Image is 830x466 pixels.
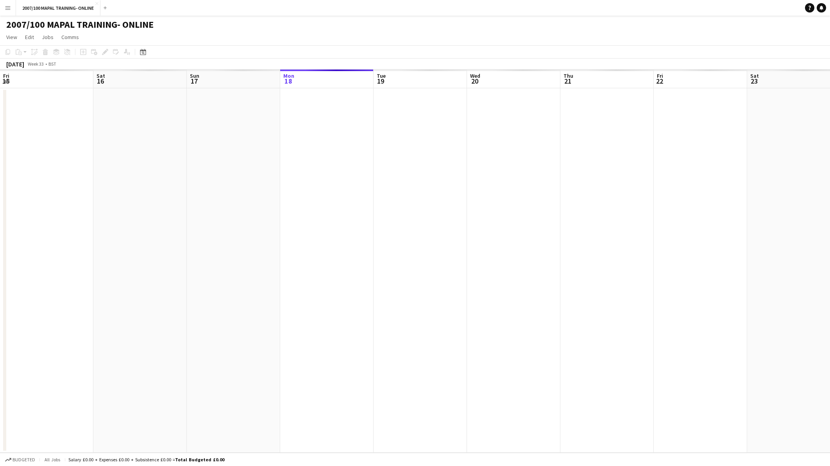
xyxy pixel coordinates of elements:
[3,72,9,79] span: Fri
[750,72,759,79] span: Sat
[13,457,35,462] span: Budgeted
[189,77,199,86] span: 17
[16,0,100,16] button: 2007/100 MAPAL TRAINING- ONLINE
[68,457,224,462] div: Salary £0.00 + Expenses £0.00 + Subsistence £0.00 =
[6,19,154,30] h1: 2007/100 MAPAL TRAINING- ONLINE
[470,72,480,79] span: Wed
[377,72,386,79] span: Tue
[175,457,224,462] span: Total Budgeted £0.00
[6,60,24,68] div: [DATE]
[563,72,573,79] span: Thu
[562,77,573,86] span: 21
[48,61,56,67] div: BST
[25,34,34,41] span: Edit
[97,72,105,79] span: Sat
[283,72,294,79] span: Mon
[3,32,20,42] a: View
[4,455,36,464] button: Budgeted
[95,77,105,86] span: 16
[58,32,82,42] a: Comms
[61,34,79,41] span: Comms
[26,61,45,67] span: Week 33
[656,77,663,86] span: 22
[42,34,54,41] span: Jobs
[39,32,57,42] a: Jobs
[2,77,9,86] span: 15
[657,72,663,79] span: Fri
[469,77,480,86] span: 20
[6,34,17,41] span: View
[282,77,294,86] span: 18
[43,457,62,462] span: All jobs
[22,32,37,42] a: Edit
[376,77,386,86] span: 19
[749,77,759,86] span: 23
[190,72,199,79] span: Sun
